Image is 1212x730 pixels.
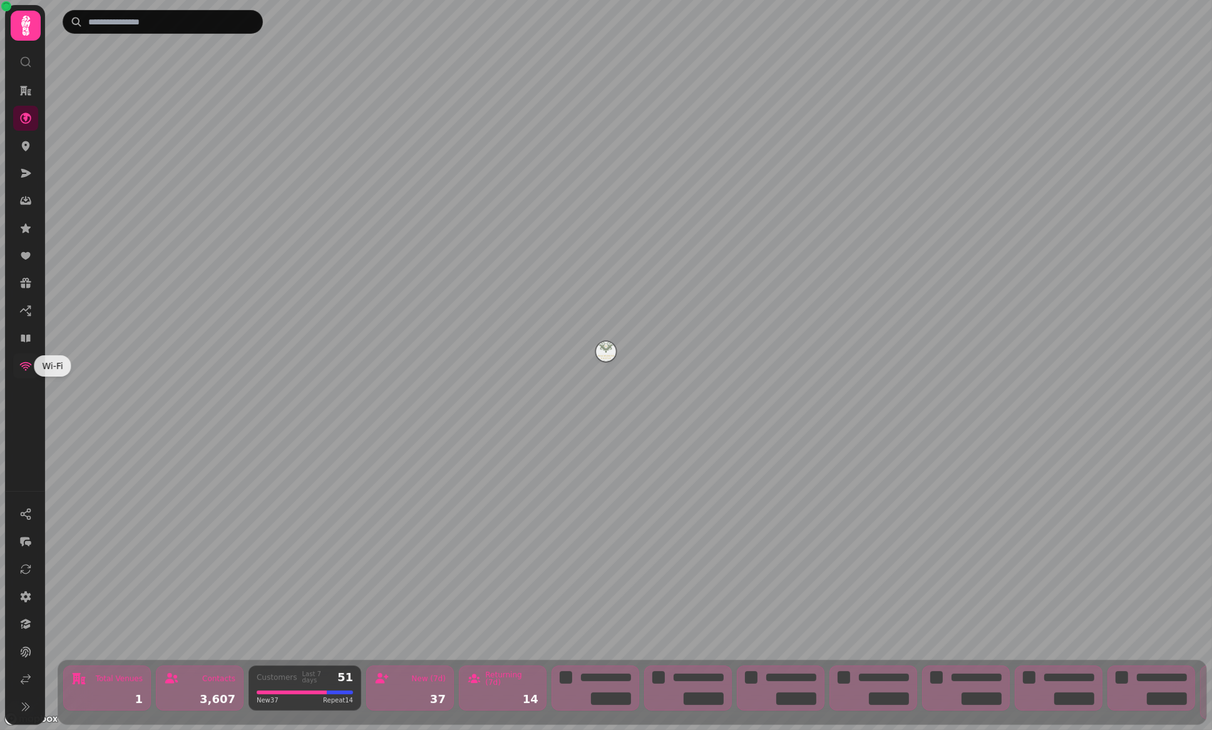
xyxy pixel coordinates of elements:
[596,342,616,362] button: Walworth Castle Hotel, Tavern & Beer Garden
[4,712,59,726] a: Mapbox logo
[71,694,143,705] div: 1
[374,694,446,705] div: 37
[257,674,297,681] div: Customers
[96,675,143,682] div: Total Venues
[337,672,353,683] div: 51
[34,355,71,377] div: Wi-Fi
[411,675,446,682] div: New (7d)
[202,675,235,682] div: Contacts
[164,694,235,705] div: 3,607
[467,694,538,705] div: 14
[485,671,538,686] div: Returning (7d)
[302,671,332,684] div: Last 7 days
[257,696,279,705] span: New 37
[596,342,616,365] div: Map marker
[323,696,353,705] span: Repeat 14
